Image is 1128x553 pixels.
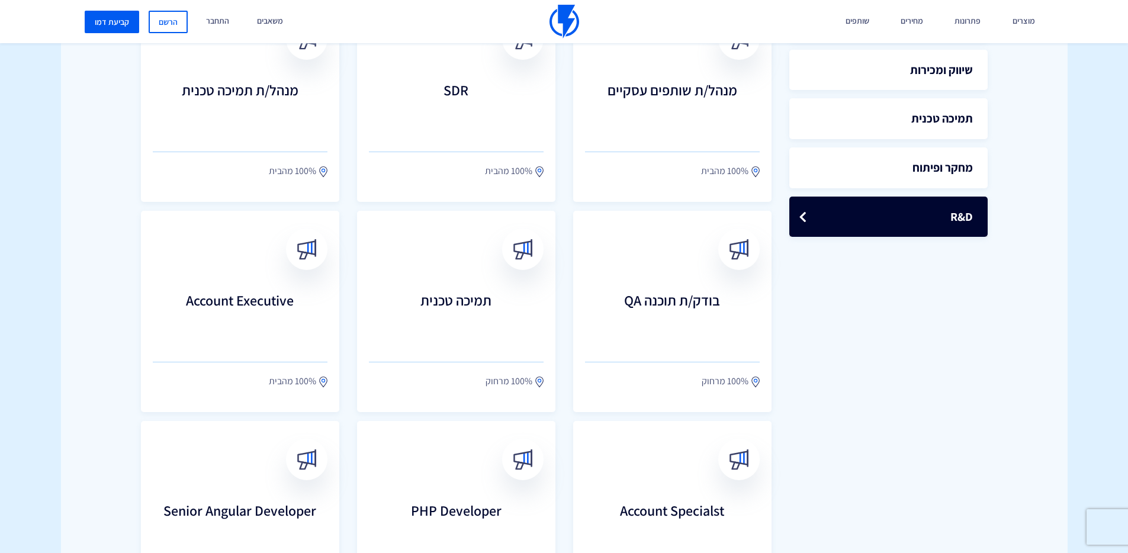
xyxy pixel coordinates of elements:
img: broadcast.svg [512,239,533,260]
a: הרשם [149,11,188,33]
img: broadcast.svg [728,449,749,470]
img: broadcast.svg [296,239,317,260]
span: 100% מרחוק [486,374,532,388]
span: 100% מהבית [269,374,316,388]
span: 100% מהבית [269,164,316,178]
a: בודק/ת תוכנה QA 100% מרחוק [573,211,772,412]
h3: Senior Angular Developer [153,503,327,550]
a: תמיכה טכנית [789,98,988,139]
img: location.svg [751,376,760,388]
img: broadcast.svg [512,449,533,470]
img: broadcast.svg [728,239,749,260]
a: SDR 100% מהבית [357,1,555,202]
a: שיווק ומכירות [789,50,988,91]
span: 100% מהבית [485,164,532,178]
img: broadcast.svg [296,449,317,470]
h3: תמיכה טכנית [369,292,544,340]
span: 100% מרחוק [702,374,748,388]
img: location.svg [751,166,760,178]
img: location.svg [319,376,327,388]
h3: Account Specialst [585,503,760,550]
a: מנהל/ת שותפים עסקיים 100% מהבית [573,1,772,202]
a: קביעת דמו [85,11,139,33]
h3: PHP Developer [369,503,544,550]
h3: SDR [369,82,544,130]
img: location.svg [535,166,544,178]
a: R&D [789,197,988,237]
h3: מנהל/ת שותפים עסקיים [585,82,760,130]
span: 100% מהבית [701,164,748,178]
img: location.svg [535,376,544,388]
a: Account Executive 100% מהבית [141,211,339,412]
a: מנהל/ת תמיכה טכנית 100% מהבית [141,1,339,202]
h3: Account Executive [153,292,327,340]
img: location.svg [319,166,327,178]
h3: מנהל/ת תמיכה טכנית [153,82,327,130]
a: מחקר ופיתוח [789,147,988,188]
h3: בודק/ת תוכנה QA [585,292,760,340]
a: תמיכה טכנית 100% מרחוק [357,211,555,412]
